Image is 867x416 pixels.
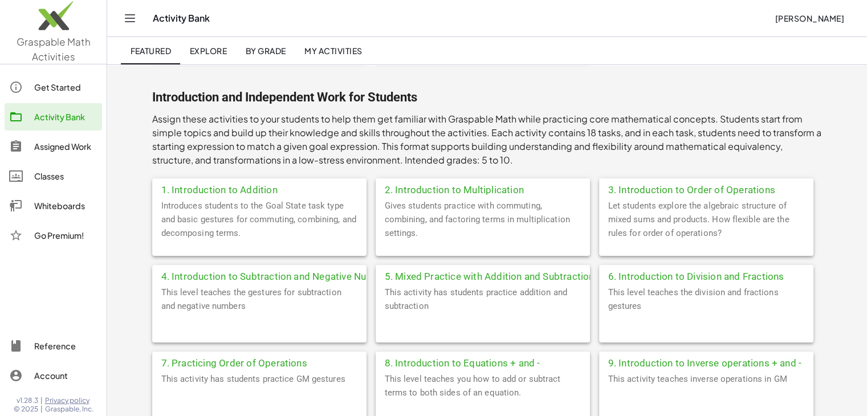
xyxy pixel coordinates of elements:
a: Reference [5,332,102,360]
h2: Introduction and Independent Work for Students [152,89,823,105]
a: Get Started [5,74,102,101]
div: Introduces students to the Goal State task type and basic gestures for commuting, combining, and ... [152,199,367,256]
span: | [40,405,43,414]
div: Account [34,369,97,382]
div: 4. Introduction to Subtraction and Negative Numbers [152,265,367,286]
div: 7. Practicing Order of Operations [152,352,367,372]
div: Let students explore the algebraic structure of mixed sums and products. How flexible are the rul... [599,199,813,256]
span: © 2025 [14,405,38,414]
a: Activity Bank [5,103,102,130]
span: Graspable Math Activities [17,35,91,63]
span: By Grade [245,46,286,56]
div: Get Started [34,80,97,94]
a: Whiteboards [5,192,102,219]
div: Activity Bank [34,110,97,124]
p: Assign these activities to your students to help them get familiar with Graspable Math while prac... [152,112,823,167]
div: Reference [34,339,97,353]
div: Assigned Work [34,140,97,153]
div: 3. Introduction to Order of Operations [599,178,813,199]
div: Classes [34,169,97,183]
a: Classes [5,162,102,190]
span: My Activities [304,46,363,56]
a: Account [5,362,102,389]
span: Featured [130,46,171,56]
div: 5. Mixed Practice with Addition and Subtraction [376,265,590,286]
a: Privacy policy [45,396,93,405]
div: This level teaches the gestures for subtraction and negative numbers [152,286,367,342]
div: Go Premium! [34,229,97,242]
div: 2. Introduction to Multiplication [376,178,590,199]
div: Gives students practice with commuting, combining, and factoring terms in multiplication settings. [376,199,590,256]
span: Explore [189,46,227,56]
div: 1. Introduction to Addition [152,178,367,199]
button: Toggle navigation [121,9,139,27]
div: This activity has students practice addition and subtraction [376,286,590,342]
span: Graspable, Inc. [45,405,93,414]
button: [PERSON_NAME] [766,8,853,28]
div: 9. Introduction to Inverse operations + and - [599,352,813,372]
div: This level teaches the division and fractions gestures [599,286,813,342]
span: | [40,396,43,405]
div: 8. Introduction to Equations + and - [376,352,590,372]
a: Assigned Work [5,133,102,160]
div: Whiteboards [34,199,97,213]
span: v1.28.3 [17,396,38,405]
span: [PERSON_NAME] [775,13,844,23]
div: 6. Introduction to Division and Fractions [599,265,813,286]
